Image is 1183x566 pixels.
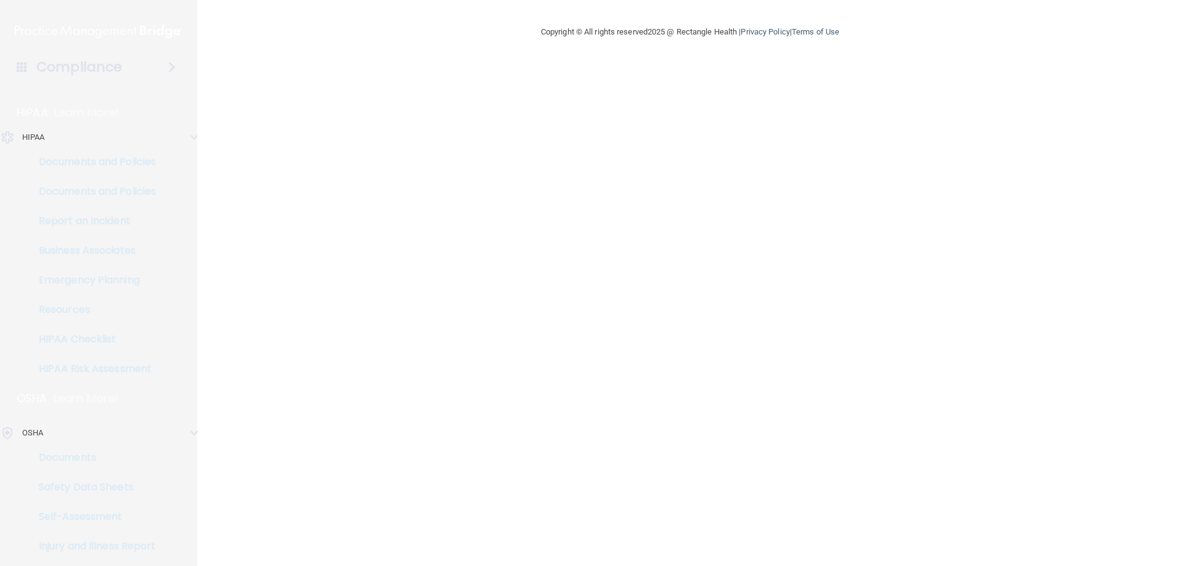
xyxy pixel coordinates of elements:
p: OSHA [17,391,47,406]
p: Documents and Policies [8,185,176,198]
p: OSHA [22,426,43,440]
p: Documents and Policies [8,156,176,168]
p: Resources [8,304,176,316]
h4: Compliance [36,59,122,76]
p: Report an Incident [8,215,176,227]
img: PMB logo [15,19,182,44]
p: HIPAA [22,130,45,145]
div: Copyright © All rights reserved 2025 @ Rectangle Health | | [465,12,915,52]
p: Emergency Planning [8,274,176,286]
p: Business Associates [8,245,176,257]
p: HIPAA [17,105,48,120]
p: Documents [8,451,176,464]
a: Terms of Use [792,27,839,36]
p: HIPAA Checklist [8,333,176,346]
p: Learn More! [54,391,119,406]
p: Injury and Illness Report [8,540,176,552]
p: Learn More! [54,105,120,120]
p: Safety Data Sheets [8,481,176,493]
p: Self-Assessment [8,511,176,523]
p: HIPAA Risk Assessment [8,363,176,375]
a: Privacy Policy [741,27,789,36]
